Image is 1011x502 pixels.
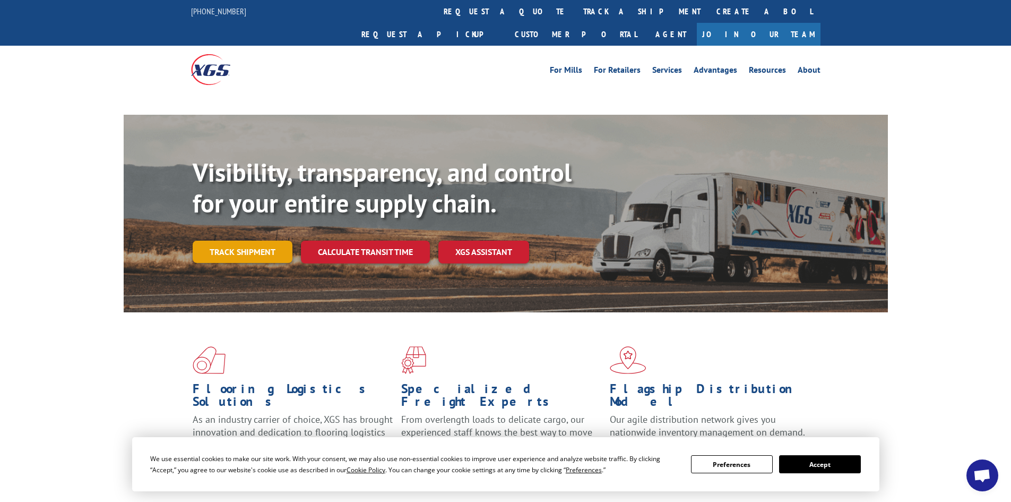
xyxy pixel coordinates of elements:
a: Join Our Team [697,23,820,46]
a: Services [652,66,682,78]
div: We use essential cookies to make our site work. With your consent, we may also use non-essential ... [150,453,678,475]
h1: Flagship Distribution Model [610,382,810,413]
span: Preferences [566,465,602,474]
img: xgs-icon-total-supply-chain-intelligence-red [193,346,226,374]
a: Agent [645,23,697,46]
a: [PHONE_NUMBER] [191,6,246,16]
span: Cookie Policy [347,465,385,474]
a: About [798,66,820,78]
button: Accept [779,455,861,473]
a: Request a pickup [353,23,507,46]
a: XGS ASSISTANT [438,241,529,263]
div: Cookie Consent Prompt [132,437,879,491]
p: From overlength loads to delicate cargo, our experienced staff knows the best way to move your fr... [401,413,602,461]
button: Preferences [691,455,773,473]
a: Advantages [694,66,737,78]
a: Track shipment [193,241,292,263]
div: Open chat [966,460,998,491]
a: Customer Portal [507,23,645,46]
h1: Flooring Logistics Solutions [193,382,393,413]
b: Visibility, transparency, and control for your entire supply chain. [193,156,572,219]
h1: Specialized Freight Experts [401,382,602,413]
img: xgs-icon-focused-on-flooring-red [401,346,426,374]
a: Calculate transit time [301,241,430,263]
a: Resources [749,66,786,78]
span: As an industry carrier of choice, XGS has brought innovation and dedication to flooring logistics... [193,413,393,451]
img: xgs-icon-flagship-distribution-model-red [610,346,646,374]
a: For Retailers [594,66,641,78]
a: For Mills [550,66,582,78]
span: Our agile distribution network gives you nationwide inventory management on demand. [610,413,805,438]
